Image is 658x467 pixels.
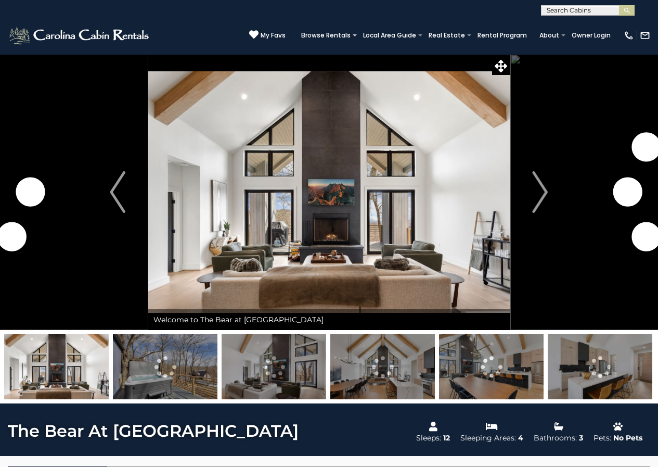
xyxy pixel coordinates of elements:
button: Previous [87,54,148,330]
button: Next [510,54,571,330]
a: Owner Login [566,28,616,43]
a: Rental Program [472,28,532,43]
img: arrow [533,171,548,213]
img: 166099329 [4,334,109,399]
a: Real Estate [423,28,470,43]
a: My Favs [249,30,286,41]
img: 166099336 [330,334,435,399]
img: phone-regular-white.png [624,30,634,41]
img: mail-regular-white.png [640,30,650,41]
img: 166099331 [222,334,326,399]
img: 166099335 [439,334,544,399]
a: About [534,28,564,43]
a: Local Area Guide [358,28,421,43]
a: Browse Rentals [296,28,356,43]
img: arrow [110,171,125,213]
img: White-1-2.png [8,25,152,46]
img: 166099354 [113,334,217,399]
span: My Favs [261,31,286,40]
div: Welcome to The Bear at [GEOGRAPHIC_DATA] [148,309,510,330]
img: 166099337 [548,334,652,399]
